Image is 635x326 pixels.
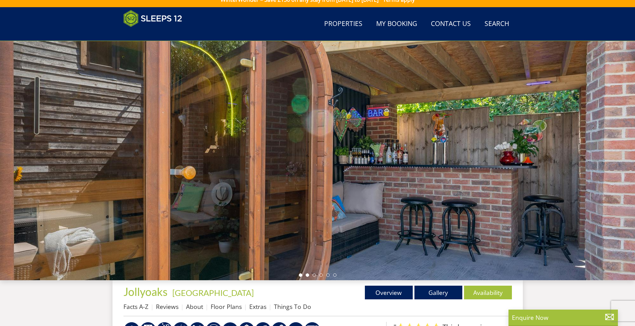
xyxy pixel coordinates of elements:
a: Extras [249,302,266,311]
a: Contact Us [428,16,474,32]
a: Overview [365,286,413,299]
a: Search [482,16,512,32]
a: Facts A-Z [123,302,148,311]
a: Properties [321,16,365,32]
img: Sleeps 12 [123,10,182,27]
iframe: Customer reviews powered by Trustpilot [120,31,192,37]
a: Availability [464,286,512,299]
span: - [170,288,254,298]
a: Gallery [414,286,462,299]
a: Floor Plans [211,302,242,311]
a: [GEOGRAPHIC_DATA] [172,288,254,298]
a: Jollyoaks [123,285,170,298]
a: About [186,302,203,311]
a: Things To Do [274,302,311,311]
span: Jollyoaks [123,285,168,298]
a: My Booking [373,16,420,32]
p: Enquire Now [512,313,614,322]
a: Reviews [156,302,178,311]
